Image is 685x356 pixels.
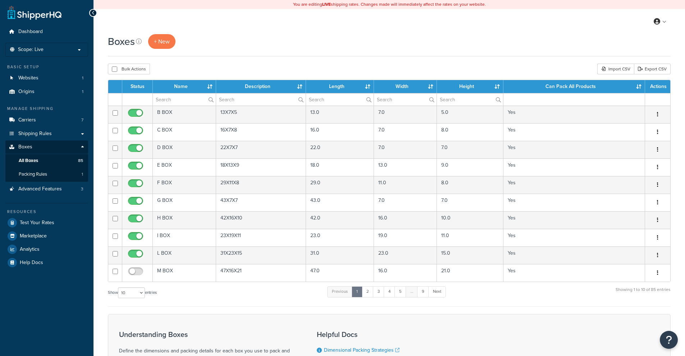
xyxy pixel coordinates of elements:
th: Length : activate to sort column ascending [306,80,374,93]
td: 13X7X5 [216,106,306,123]
span: 1 [82,171,83,177]
span: + New [154,37,170,46]
li: Help Docs [5,256,88,269]
td: 7.0 [437,141,503,158]
li: Packing Rules [5,168,88,181]
a: Dashboard [5,25,88,38]
button: Bulk Actions [108,64,150,74]
a: Carriers 7 [5,114,88,127]
td: 5.0 [437,106,503,123]
input: Search [437,93,503,106]
td: L BOX [153,246,216,264]
td: 42X16X10 [216,211,306,229]
td: 7.0 [437,194,503,211]
td: G BOX [153,194,216,211]
div: Manage Shipping [5,106,88,112]
a: Shipping Rules [5,127,88,140]
th: Status [122,80,153,93]
div: Resources [5,209,88,215]
td: 10.0 [437,211,503,229]
a: Analytics [5,243,88,256]
h1: Boxes [108,34,135,48]
td: 16.0 [306,123,374,141]
td: 16X7X8 [216,123,306,141]
label: Show entries [108,287,157,298]
div: Showing 1 to 10 of 85 entries [616,286,671,301]
td: Yes [503,194,645,211]
li: Advanced Features [5,182,88,196]
span: 7 [81,117,83,123]
td: I BOX [153,229,216,246]
td: E BOX [153,158,216,176]
td: 7.0 [374,141,437,158]
td: H BOX [153,211,216,229]
td: Yes [503,246,645,264]
a: Advanced Features 3 [5,182,88,196]
th: Width : activate to sort column ascending [374,80,437,93]
td: 22.0 [306,141,374,158]
td: 11.0 [437,229,503,246]
td: 13.0 [374,158,437,176]
span: Packing Rules [19,171,47,177]
td: 21.0 [437,264,503,282]
a: 1 [352,286,362,297]
span: Test Your Rates [20,220,54,226]
input: Search [216,93,306,106]
span: Marketplace [20,233,47,239]
a: Boxes [5,140,88,154]
td: 8.0 [437,176,503,194]
h3: Understanding Boxes [119,330,299,338]
td: 47.0 [306,264,374,282]
input: Search [153,93,216,106]
a: 9 [417,286,429,297]
a: Previous [327,286,352,297]
td: Yes [503,123,645,141]
input: Search [374,93,436,106]
a: Origins 1 [5,85,88,98]
span: Scope: Live [18,47,44,53]
span: Dashboard [18,29,43,35]
td: 7.0 [374,194,437,211]
td: 7.0 [374,123,437,141]
select: Showentries [118,287,145,298]
li: Carriers [5,114,88,127]
span: All Boxes [19,158,38,164]
td: 23.0 [306,229,374,246]
a: Export CSV [634,64,671,74]
td: 31.0 [306,246,374,264]
a: 2 [362,286,374,297]
td: 43.0 [306,194,374,211]
a: Marketplace [5,230,88,242]
td: 9.0 [437,158,503,176]
td: 22X7X7 [216,141,306,158]
a: 5 [394,286,406,297]
li: Test Your Rates [5,216,88,229]
a: … [406,286,418,297]
td: Yes [503,106,645,123]
td: 23X19X11 [216,229,306,246]
a: Packing Rules 1 [5,168,88,181]
li: Boxes [5,140,88,181]
td: 47X16X21 [216,264,306,282]
td: 18X13X9 [216,158,306,176]
th: Can Pack All Products : activate to sort column ascending [503,80,645,93]
td: 8.0 [437,123,503,141]
button: Open Resource Center [660,331,678,349]
span: Shipping Rules [18,131,52,137]
td: D BOX [153,141,216,158]
td: 16.0 [374,211,437,229]
td: Yes [503,229,645,246]
th: Name : activate to sort column ascending [153,80,216,93]
span: Carriers [18,117,36,123]
td: M BOX [153,264,216,282]
td: C BOX [153,123,216,141]
a: 3 [373,286,384,297]
a: + New [148,34,175,49]
div: Basic Setup [5,64,88,70]
span: Boxes [18,144,32,150]
span: 85 [78,158,83,164]
h3: Helpful Docs [317,330,430,338]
